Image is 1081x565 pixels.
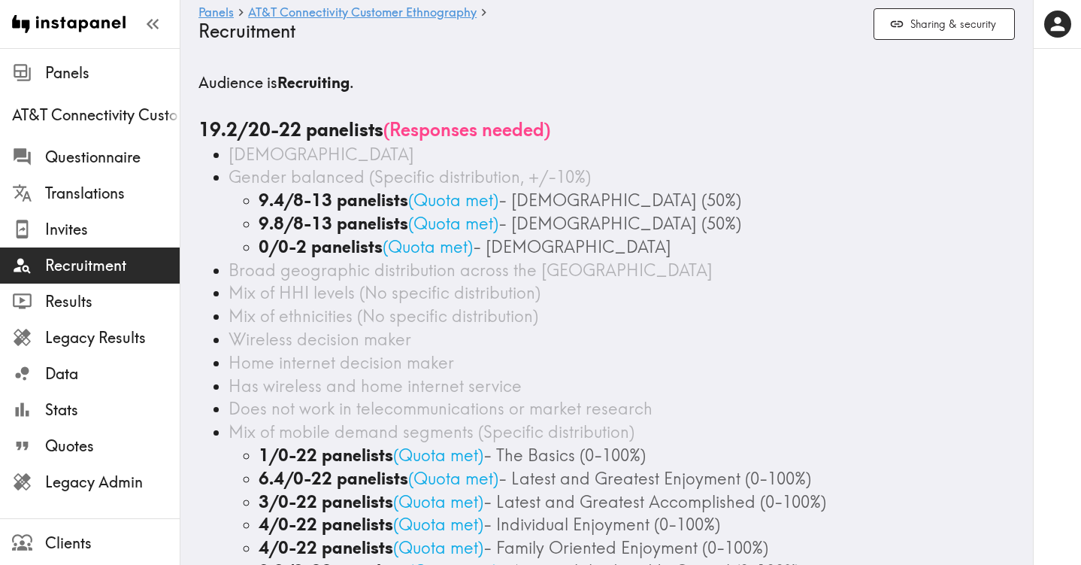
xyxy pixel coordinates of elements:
[498,190,741,211] span: - [DEMOGRAPHIC_DATA] (50%)
[229,144,414,165] span: [DEMOGRAPHIC_DATA]
[45,436,180,457] span: Quotes
[45,327,180,348] span: Legacy Results
[45,363,180,384] span: Data
[483,537,768,558] span: - Family Oriented Enjoyment (0-100%)
[198,118,383,141] b: 19.2/20-22 panelists
[498,468,811,489] span: - Latest and Greatest Enjoyment (0-100%)
[198,72,1015,93] h5: Audience is .
[383,236,473,257] span: ( Quota met )
[259,190,408,211] b: 9.4/8-13 panelists
[259,445,393,466] b: 1/0-22 panelists
[45,255,180,276] span: Recruitment
[408,190,498,211] span: ( Quota met )
[229,166,591,187] span: Gender balanced (Specific distribution, +/-10%)
[229,329,411,350] span: Wireless decision maker
[45,219,180,240] span: Invites
[229,260,713,281] span: Broad geographic distribution across the [GEOGRAPHIC_DATA]
[229,398,653,419] span: Does not work in telecommunications or market research
[229,282,540,303] span: Mix of HHI levels (No specific distribution)
[12,105,180,126] span: AT&T Connectivity Customer Ethnography
[259,213,408,234] b: 9.8/8-13 panelists
[259,468,408,489] b: 6.4/0-22 panelists
[45,183,180,204] span: Translations
[408,213,498,234] span: ( Quota met )
[393,445,483,466] span: ( Quota met )
[45,291,180,312] span: Results
[393,491,483,512] span: ( Quota met )
[45,147,180,168] span: Questionnaire
[229,375,522,396] span: Has wireless and home internet service
[473,236,671,257] span: - [DEMOGRAPHIC_DATA]
[259,514,393,535] b: 4/0-22 panelists
[483,491,826,512] span: - Latest and Greatest Accomplished (0-100%)
[277,73,350,92] b: Recruiting
[259,491,393,512] b: 3/0-22 panelists
[45,399,180,421] span: Stats
[45,62,180,84] span: Panels
[259,236,383,257] b: 0/0-2 panelists
[45,472,180,493] span: Legacy Admin
[198,6,234,20] a: Panels
[483,514,720,535] span: - Individual Enjoyment (0-100%)
[408,468,498,489] span: ( Quota met )
[393,514,483,535] span: ( Quota met )
[248,6,477,20] a: AT&T Connectivity Customer Ethnography
[198,20,861,42] h4: Recruitment
[229,305,538,327] span: Mix of ethnicities (No specific distribution)
[498,213,741,234] span: - [DEMOGRAPHIC_DATA] (50%)
[45,533,180,554] span: Clients
[383,118,550,141] span: ( Responses needed )
[229,352,454,373] span: Home internet decision maker
[259,537,393,558] b: 4/0-22 panelists
[874,8,1015,41] button: Sharing & security
[229,421,634,442] span: Mix of mobile demand segments (Specific distribution)
[483,445,646,466] span: - The Basics (0-100%)
[393,537,483,558] span: ( Quota met )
